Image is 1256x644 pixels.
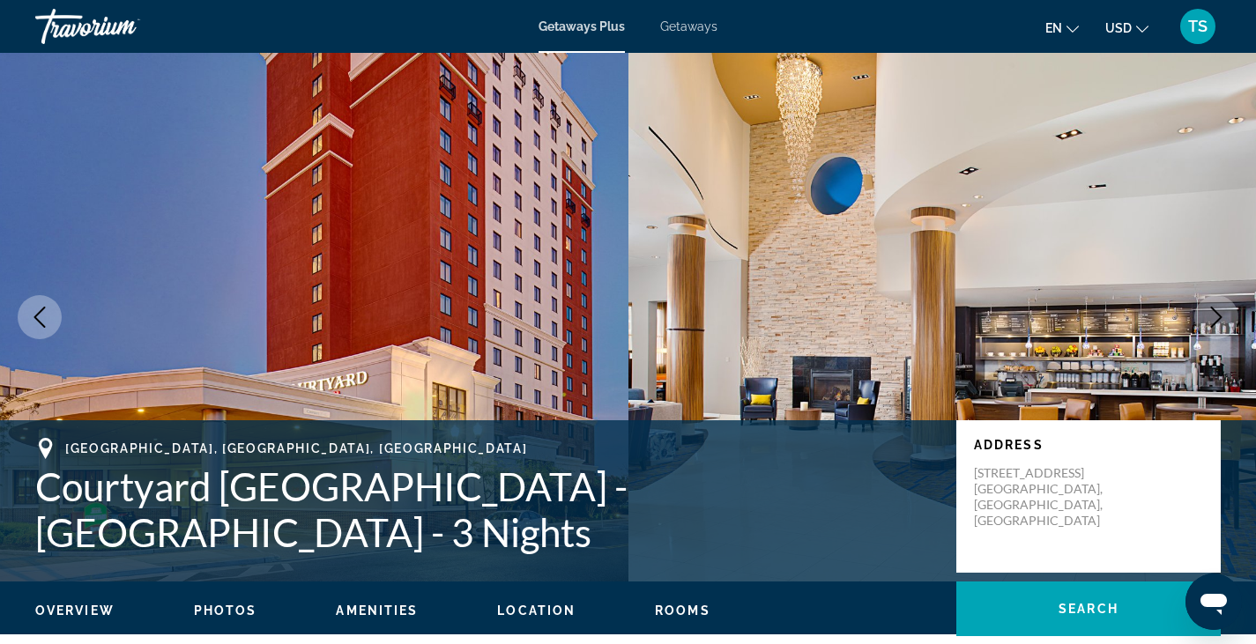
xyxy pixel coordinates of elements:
[655,603,710,618] button: Rooms
[35,4,212,49] a: Travorium
[194,603,257,618] span: Photos
[35,463,939,555] h1: Courtyard [GEOGRAPHIC_DATA] - [GEOGRAPHIC_DATA] - 3 Nights
[1188,18,1208,35] span: TS
[660,19,717,33] a: Getaways
[1045,21,1062,35] span: en
[194,603,257,618] button: Photos
[35,603,115,618] span: Overview
[956,581,1221,636] button: Search
[1059,602,1119,616] span: Search
[65,441,527,455] span: [GEOGRAPHIC_DATA], [GEOGRAPHIC_DATA], [GEOGRAPHIC_DATA]
[1105,15,1148,41] button: Change currency
[497,603,576,618] span: Location
[336,603,418,618] button: Amenities
[1045,15,1079,41] button: Change language
[1175,8,1221,45] button: User Menu
[336,603,418,618] span: Amenities
[539,19,625,33] a: Getaways Plus
[497,603,576,618] button: Location
[18,295,62,339] button: Previous image
[974,438,1203,452] p: Address
[35,603,115,618] button: Overview
[1105,21,1132,35] span: USD
[655,603,710,618] span: Rooms
[1194,295,1238,339] button: Next image
[1185,574,1242,630] iframe: Button to launch messaging window
[974,465,1115,529] p: [STREET_ADDRESS] [GEOGRAPHIC_DATA], [GEOGRAPHIC_DATA], [GEOGRAPHIC_DATA]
